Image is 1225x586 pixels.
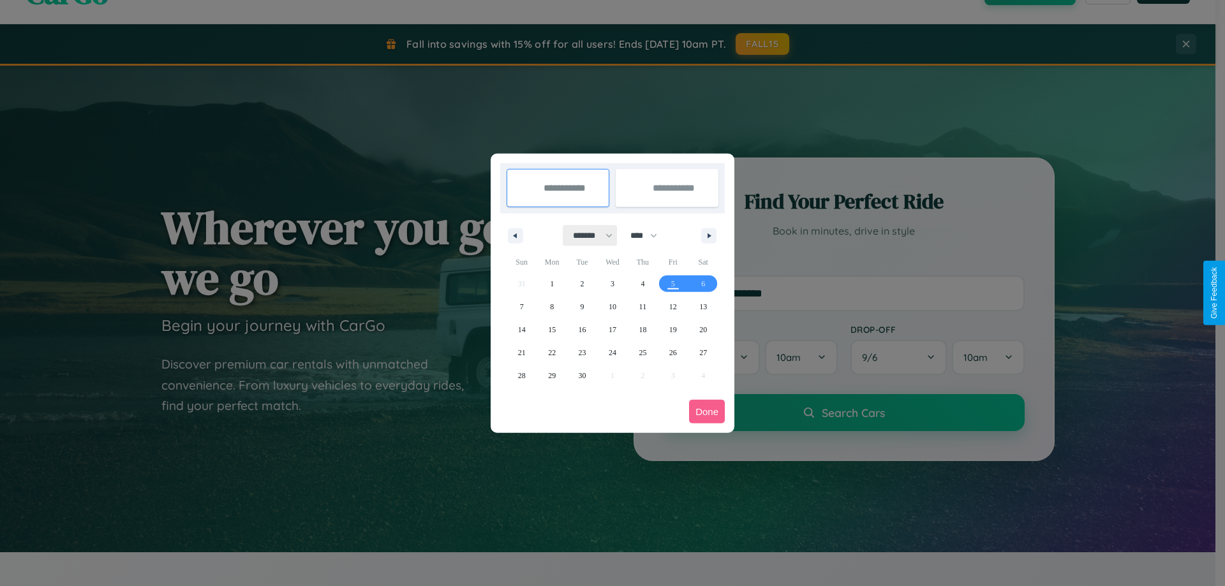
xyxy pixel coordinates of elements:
button: 10 [597,295,627,318]
button: 5 [658,272,688,295]
span: Sat [688,252,718,272]
button: 6 [688,272,718,295]
span: 10 [609,295,616,318]
button: 20 [688,318,718,341]
span: Sun [507,252,537,272]
button: 29 [537,364,567,387]
span: 30 [579,364,586,387]
button: 9 [567,295,597,318]
span: 7 [520,295,524,318]
span: 12 [669,295,677,318]
button: 30 [567,364,597,387]
div: Give Feedback [1210,267,1219,319]
span: 28 [518,364,526,387]
span: 17 [609,318,616,341]
span: 14 [518,318,526,341]
span: 23 [579,341,586,364]
button: 24 [597,341,627,364]
span: Tue [567,252,597,272]
span: Wed [597,252,627,272]
span: 20 [699,318,707,341]
span: 18 [639,318,646,341]
span: 16 [579,318,586,341]
button: 28 [507,364,537,387]
span: 27 [699,341,707,364]
button: 2 [567,272,597,295]
span: 3 [611,272,614,295]
button: 7 [507,295,537,318]
button: 15 [537,318,567,341]
span: 26 [669,341,677,364]
button: 11 [628,295,658,318]
button: 18 [628,318,658,341]
span: 9 [581,295,584,318]
button: Done [689,400,725,423]
button: 25 [628,341,658,364]
button: 3 [597,272,627,295]
button: 13 [688,295,718,318]
button: 14 [507,318,537,341]
button: 12 [658,295,688,318]
button: 17 [597,318,627,341]
button: 4 [628,272,658,295]
button: 8 [537,295,567,318]
button: 19 [658,318,688,341]
button: 26 [658,341,688,364]
span: 25 [639,341,646,364]
button: 16 [567,318,597,341]
span: 19 [669,318,677,341]
button: 22 [537,341,567,364]
span: 22 [548,341,556,364]
button: 23 [567,341,597,364]
span: Fri [658,252,688,272]
button: 1 [537,272,567,295]
span: 24 [609,341,616,364]
span: Mon [537,252,567,272]
span: 5 [671,272,675,295]
span: 4 [641,272,644,295]
span: 21 [518,341,526,364]
button: 21 [507,341,537,364]
span: 29 [548,364,556,387]
span: 8 [550,295,554,318]
span: 13 [699,295,707,318]
span: 11 [639,295,647,318]
span: 6 [701,272,705,295]
span: 2 [581,272,584,295]
span: 1 [550,272,554,295]
button: 27 [688,341,718,364]
span: 15 [548,318,556,341]
span: Thu [628,252,658,272]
